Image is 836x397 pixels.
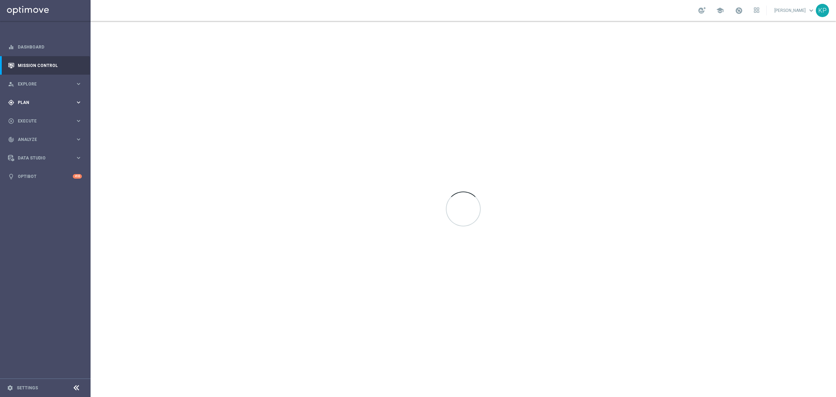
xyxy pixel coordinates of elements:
[8,99,14,106] i: gps_fixed
[17,386,38,390] a: Settings
[8,56,82,75] div: Mission Control
[8,118,75,124] div: Execute
[75,99,82,106] i: keyboard_arrow_right
[18,137,75,142] span: Analyze
[8,118,82,124] button: play_circle_outline Execute keyboard_arrow_right
[18,82,75,86] span: Explore
[18,100,75,105] span: Plan
[807,7,815,14] span: keyboard_arrow_down
[75,136,82,143] i: keyboard_arrow_right
[8,99,75,106] div: Plan
[18,56,82,75] a: Mission Control
[8,167,82,186] div: Optibot
[73,174,82,179] div: +10
[8,137,82,142] button: track_changes Analyze keyboard_arrow_right
[18,156,75,160] span: Data Studio
[774,5,816,16] a: [PERSON_NAME]keyboard_arrow_down
[816,4,829,17] div: KP
[18,167,73,186] a: Optibot
[75,118,82,124] i: keyboard_arrow_right
[716,7,724,14] span: school
[8,63,82,68] button: Mission Control
[8,155,82,161] button: Data Studio keyboard_arrow_right
[8,81,14,87] i: person_search
[8,100,82,105] button: gps_fixed Plan keyboard_arrow_right
[8,155,75,161] div: Data Studio
[7,385,13,391] i: settings
[8,81,82,87] button: person_search Explore keyboard_arrow_right
[75,155,82,161] i: keyboard_arrow_right
[8,118,14,124] i: play_circle_outline
[8,174,82,179] button: lightbulb Optibot +10
[18,119,75,123] span: Execute
[8,173,14,180] i: lightbulb
[8,136,75,143] div: Analyze
[8,81,75,87] div: Explore
[8,44,82,50] button: equalizer Dashboard
[8,136,14,143] i: track_changes
[8,44,14,50] i: equalizer
[8,38,82,56] div: Dashboard
[75,81,82,87] i: keyboard_arrow_right
[18,38,82,56] a: Dashboard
